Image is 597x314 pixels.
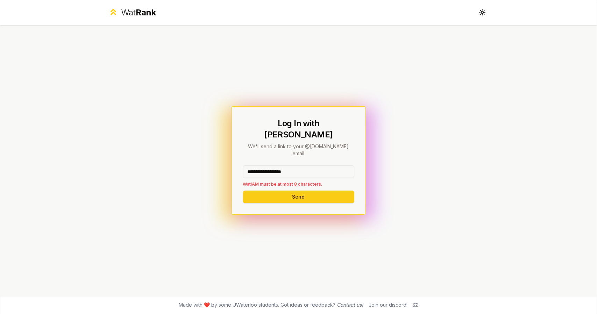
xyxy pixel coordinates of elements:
[121,7,156,18] div: Wat
[369,301,407,308] div: Join our discord!
[108,7,156,18] a: WatRank
[243,118,354,140] h1: Log In with [PERSON_NAME]
[179,301,363,308] span: Made with ❤️ by some UWaterloo students. Got ideas or feedback?
[243,143,354,157] p: We'll send a link to your @[DOMAIN_NAME] email
[243,191,354,203] button: Send
[243,181,354,187] p: WatIAM must be at most 8 characters.
[337,302,363,308] a: Contact us!
[136,7,156,17] span: Rank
